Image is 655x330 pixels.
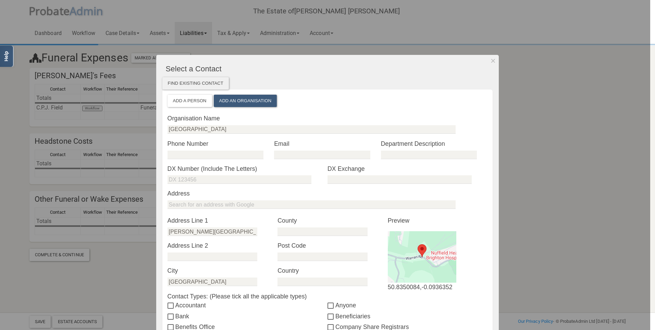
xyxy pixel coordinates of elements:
[168,95,212,107] button: Add a Person
[168,114,488,123] label: Organisation Name
[168,200,456,209] input: Search for an address with Google
[487,55,499,67] button: Dismiss
[168,241,268,250] label: Address Line 2
[162,77,229,90] div: Find existing contact
[168,216,268,225] label: Address Line 1
[168,139,274,148] label: Phone Number
[168,312,327,321] label: Bank
[168,175,312,184] input: DX 123456
[327,164,487,173] label: DX Exchange
[168,301,327,310] label: Accountant
[168,266,268,275] label: City
[168,164,327,173] label: DX Number (Include The Letters)
[168,292,488,301] label: Contact Types: (Please tick all the applicable types)
[327,301,487,310] label: Anyone
[277,266,378,275] label: Country
[168,189,488,198] label: Address
[214,95,277,107] button: Add an Organisation
[168,303,175,309] input: Accountant
[277,241,378,250] label: Post Code
[166,65,493,73] h4: Select a Contact
[381,139,488,148] label: Department Description
[327,314,335,320] input: Beneficiaries
[388,216,488,225] p: Preview
[274,139,381,148] label: Email
[383,216,493,292] div: 50.8350084,-0.0936352
[327,312,487,321] label: Beneficiaries
[327,303,335,309] input: Anyone
[168,314,175,320] input: Bank
[277,216,378,225] label: County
